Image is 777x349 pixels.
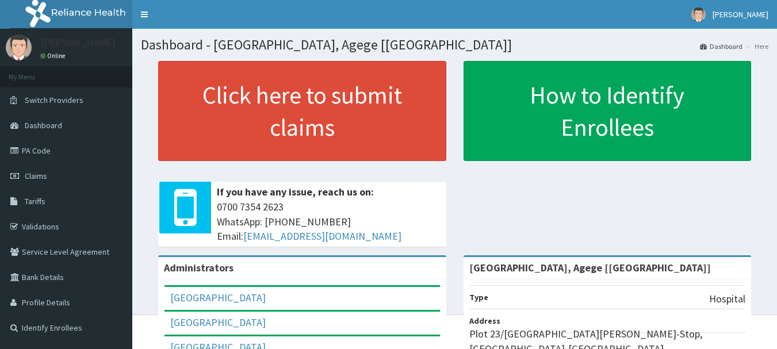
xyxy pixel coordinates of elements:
a: [GEOGRAPHIC_DATA] [170,291,266,304]
img: User Image [691,7,706,22]
b: If you have any issue, reach us on: [217,185,374,198]
span: Claims [25,171,47,181]
a: How to Identify Enrollees [464,61,752,161]
a: [GEOGRAPHIC_DATA] [170,316,266,329]
span: Dashboard [25,120,62,131]
h1: Dashboard - [GEOGRAPHIC_DATA], Agege [[GEOGRAPHIC_DATA]] [141,37,768,52]
b: Type [469,292,488,302]
li: Here [744,41,768,51]
span: Switch Providers [25,95,83,105]
a: Click here to submit claims [158,61,446,161]
strong: [GEOGRAPHIC_DATA], Agege [[GEOGRAPHIC_DATA]] [469,261,711,274]
span: Tariffs [25,196,45,206]
a: Online [40,52,68,60]
span: 0700 7354 2623 WhatsApp: [PHONE_NUMBER] Email: [217,200,441,244]
p: [PERSON_NAME] [40,37,116,48]
span: [PERSON_NAME] [713,9,768,20]
p: Hospital [709,292,745,306]
a: Dashboard [700,41,742,51]
b: Administrators [164,261,234,274]
a: [EMAIL_ADDRESS][DOMAIN_NAME] [243,229,401,243]
b: Address [469,316,500,326]
img: User Image [6,34,32,60]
